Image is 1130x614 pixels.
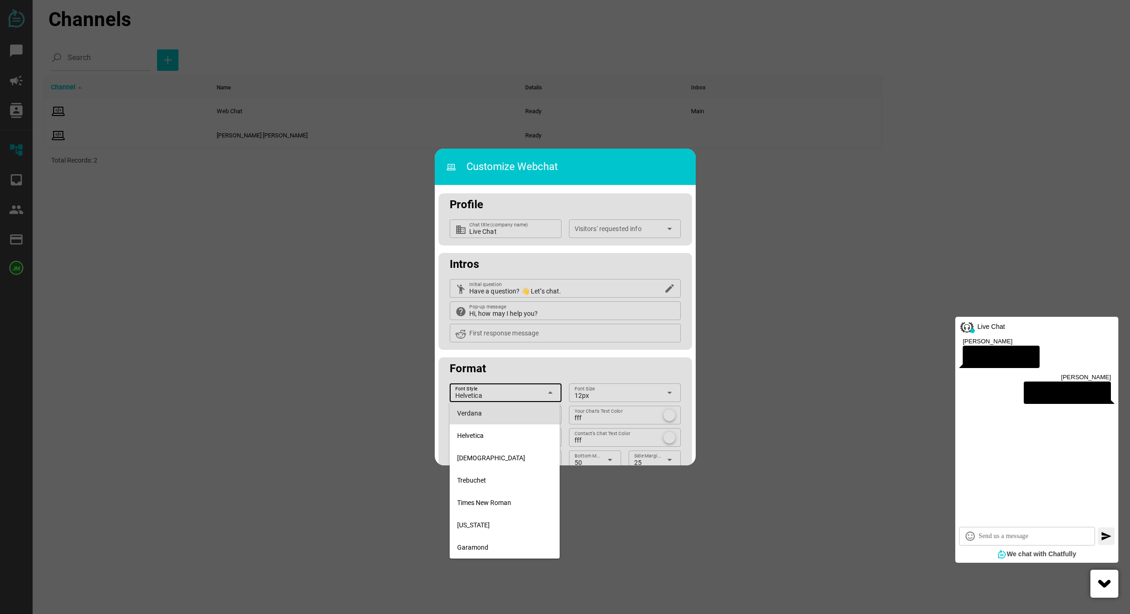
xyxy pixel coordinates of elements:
[963,337,1040,346] div: [PERSON_NAME]
[457,409,552,417] div: Verdana
[446,155,696,178] h3: Customize Webchat
[1098,527,1115,545] button: Send us a messageSend us a message
[965,531,976,542] i: sentiment_satisfied_alt
[469,324,675,342] input: First response message
[545,387,556,398] i: arrow_drop_down
[575,458,582,467] span: 50
[1090,570,1118,598] div: Live Chat
[469,279,661,298] input: Initial question
[634,458,642,467] span: 25
[457,521,552,529] div: [US_STATE]
[1100,318,1111,329] i: minimize
[457,477,552,484] div: Trebuchet
[664,454,675,465] i: arrow_drop_down
[469,219,556,238] input: Chat title (company name)
[457,499,552,507] div: Times New Roman
[974,318,1104,335] div: Live Chat
[604,454,616,465] i: arrow_drop_down
[455,284,466,295] i: emoji_people
[455,224,466,235] i: business
[1027,385,1107,393] div: Please, tell me about sales!
[575,428,653,447] input: Contact's Chat Text Color
[575,406,653,424] input: Your Chat's Text Color
[438,193,692,212] div: Profile
[664,223,675,234] i: arrow_drop_down
[438,357,692,376] div: Format
[960,320,974,334] img: 3833155-200.png
[469,301,675,320] input: Pop-up message
[997,550,1076,558] a: We chat with Chatfully
[438,253,692,272] div: Intros
[1024,373,1111,382] div: [PERSON_NAME]
[457,432,552,440] div: Helvetica
[966,349,1036,357] div: Hi, how may I help you?
[575,391,589,400] span: 12px
[979,527,1089,546] input: Send us a message
[1101,531,1112,542] i: send
[457,544,552,552] div: Garamond
[455,306,466,317] i: help
[457,454,552,462] div: [DEMOGRAPHIC_DATA]
[455,391,482,400] span: Helvetica
[664,283,675,294] i: edit
[664,387,675,398] i: arrow_drop_down
[1007,550,1076,558] span: We chat with Chatfully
